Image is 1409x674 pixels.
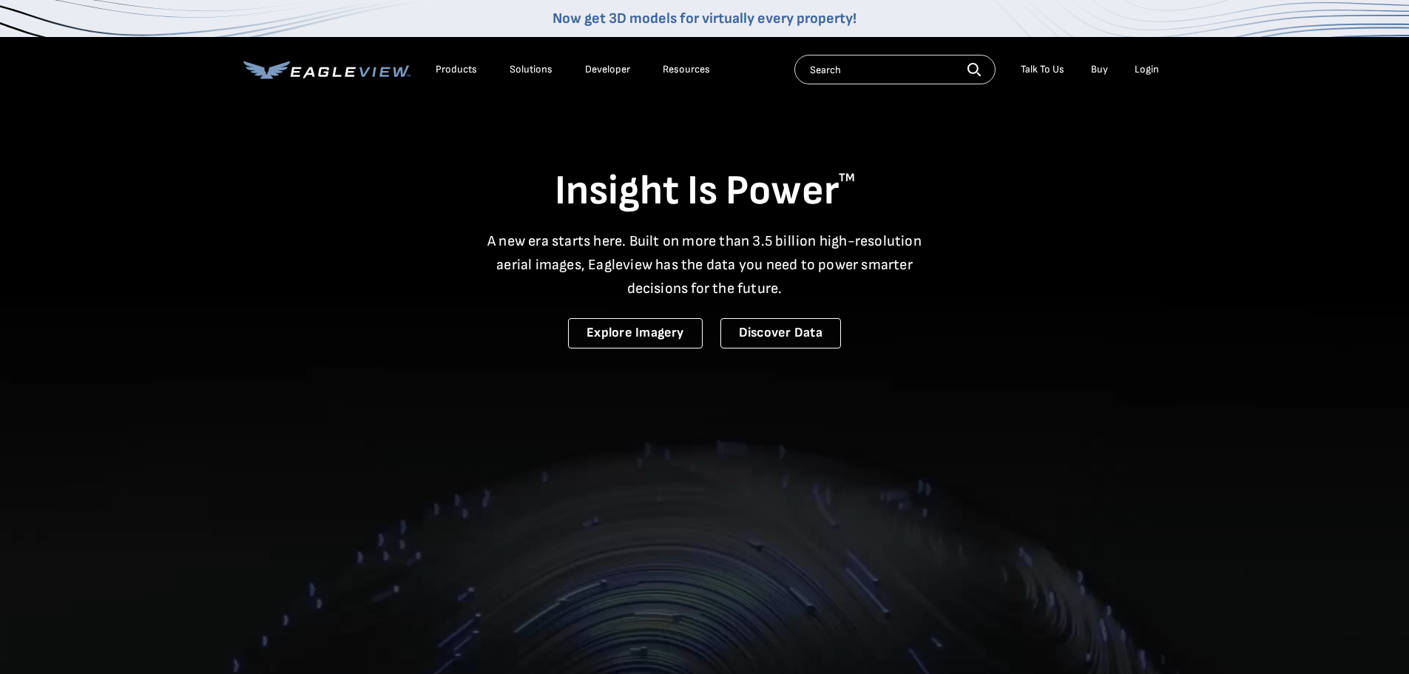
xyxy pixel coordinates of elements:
a: Now get 3D models for virtually every property! [553,10,856,27]
h1: Insight Is Power [243,166,1166,218]
a: Developer [585,63,630,76]
a: Discover Data [720,318,841,348]
p: A new era starts here. Built on more than 3.5 billion high-resolution aerial images, Eagleview ha... [479,229,931,300]
div: Products [436,63,477,76]
sup: TM [839,171,855,185]
div: Login [1135,63,1159,76]
div: Resources [663,63,710,76]
div: Talk To Us [1021,63,1064,76]
a: Buy [1091,63,1108,76]
div: Solutions [510,63,553,76]
a: Explore Imagery [568,318,703,348]
input: Search [794,55,996,84]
